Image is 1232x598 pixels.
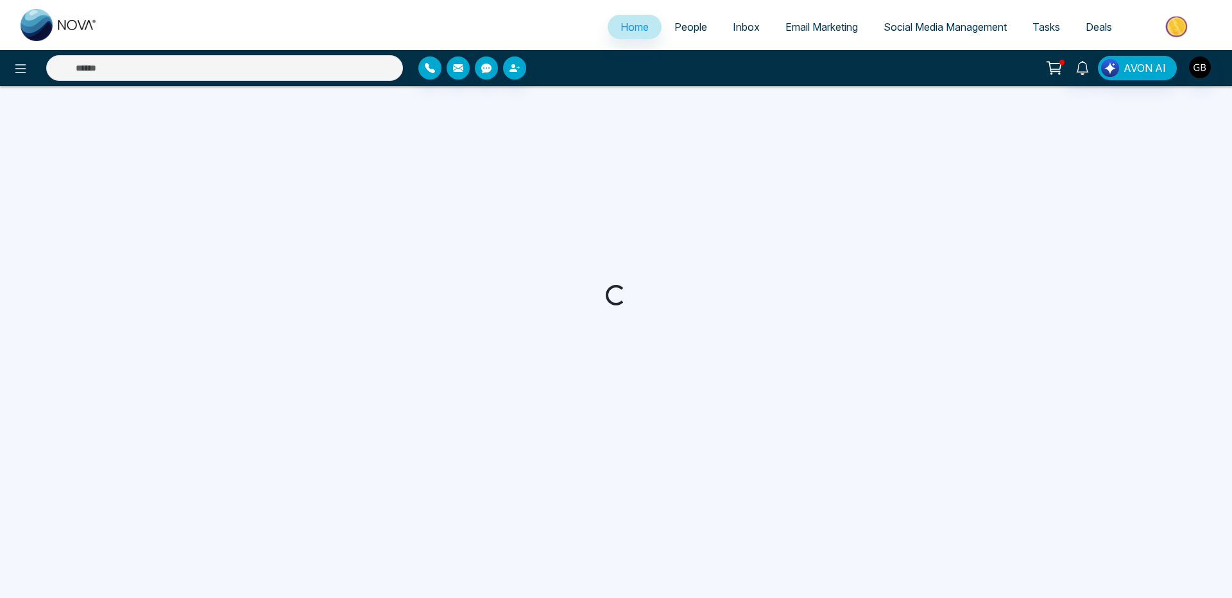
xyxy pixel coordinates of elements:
span: Inbox [733,21,760,33]
a: People [662,15,720,39]
a: Inbox [720,15,773,39]
img: User Avatar [1189,56,1211,78]
a: Tasks [1020,15,1073,39]
img: Nova CRM Logo [21,9,98,41]
span: Home [620,21,649,33]
a: Deals [1073,15,1125,39]
span: Tasks [1032,21,1060,33]
a: Email Marketing [773,15,871,39]
span: People [674,21,707,33]
span: AVON AI [1124,60,1166,76]
span: Social Media Management [884,21,1007,33]
span: Email Marketing [785,21,858,33]
a: Social Media Management [871,15,1020,39]
img: Lead Flow [1101,59,1119,77]
span: Deals [1086,21,1112,33]
button: AVON AI [1098,56,1177,80]
a: Home [608,15,662,39]
img: Market-place.gif [1131,12,1224,41]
